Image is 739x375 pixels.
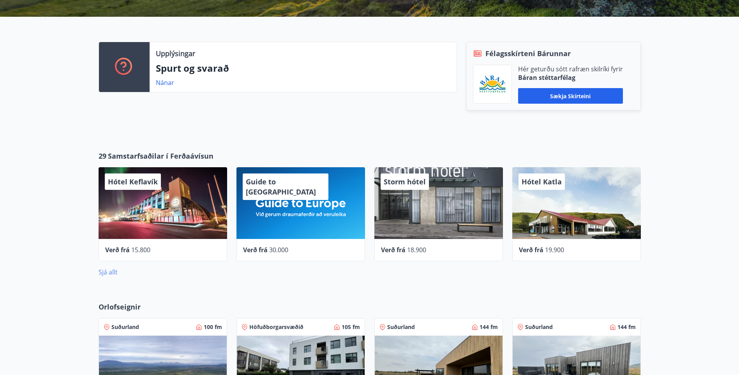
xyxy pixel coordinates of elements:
span: 29 [99,151,106,161]
span: Félagsskírteni Bárunnar [485,48,571,58]
span: 105 fm [342,323,360,331]
img: Bz2lGXKH3FXEIQKvoQ8VL0Fr0uCiWgfgA3I6fSs8.png [479,75,506,94]
p: Upplýsingar [156,48,195,58]
p: Spurt og svarað [156,62,450,75]
span: Guide to [GEOGRAPHIC_DATA] [246,177,316,196]
span: Höfuðborgarsvæðið [249,323,303,331]
span: 30.000 [269,246,288,254]
span: Orlofseignir [99,302,141,312]
span: 18.900 [407,246,426,254]
span: 100 fm [204,323,222,331]
span: 15.800 [131,246,150,254]
a: Nánar [156,78,174,87]
a: Sjá allt [99,268,118,276]
span: Verð frá [519,246,543,254]
p: Hér geturðu sótt rafræn skilríki fyrir [518,65,623,73]
span: Suðurland [387,323,415,331]
span: Verð frá [105,246,130,254]
span: Hótel Katla [522,177,562,186]
span: Storm hótel [384,177,426,186]
span: 144 fm [617,323,636,331]
button: Sækja skírteini [518,88,623,104]
span: Samstarfsaðilar í Ferðaávísun [108,151,213,161]
span: 19.900 [545,246,564,254]
span: Verð frá [243,246,268,254]
span: Suðurland [525,323,553,331]
span: Suðurland [111,323,139,331]
p: Báran stéttarfélag [518,73,623,82]
span: 144 fm [480,323,498,331]
span: Hótel Keflavík [108,177,158,186]
span: Verð frá [381,246,406,254]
